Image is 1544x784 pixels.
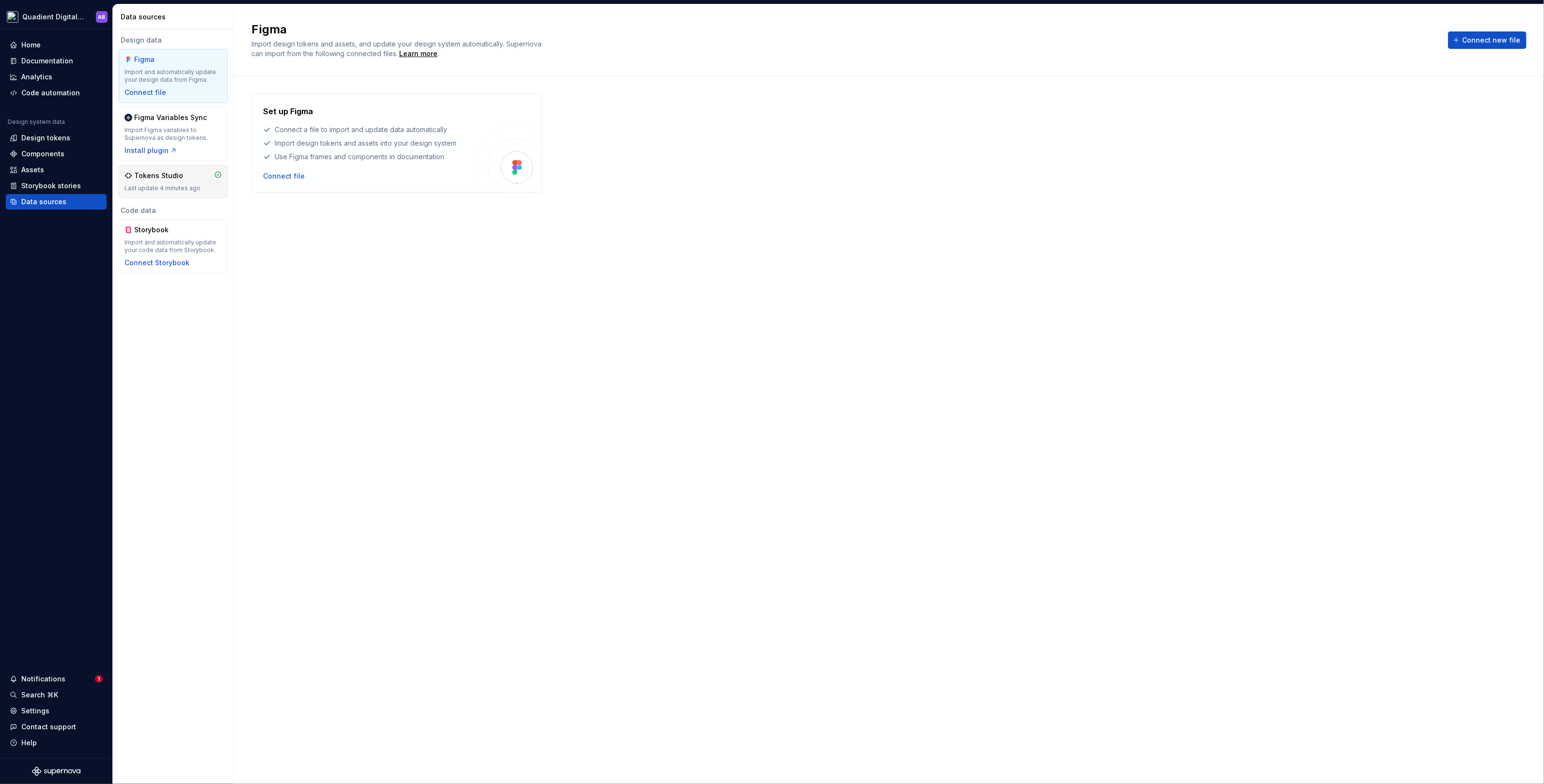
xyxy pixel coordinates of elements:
div: Search ⌘K [21,690,58,700]
div: Last update 4 minutes ago [125,184,222,192]
a: Analytics [6,69,107,85]
div: Design tokens [21,133,70,143]
button: Connect file [263,171,305,181]
div: AB [98,13,106,21]
span: Import design tokens and assets, and update your design system automatically. Supernova can impor... [251,40,544,58]
div: Data sources [21,197,66,207]
div: Import and automatically update your code data from Storybook. [125,239,222,254]
div: Import Figma variables to Supernova as design tokens. [125,126,222,142]
div: Tokens Studio [134,171,183,181]
a: Assets [6,162,107,178]
a: Home [6,37,107,53]
h4: Set up Figma [263,106,313,117]
button: Connect new file [1448,31,1527,49]
img: 6523a3b9-8e87-42c6-9977-0b9a54b06238.png [7,11,18,23]
a: Storybook stories [6,178,107,194]
button: Contact support [6,719,107,735]
div: Design data [119,35,228,45]
div: Analytics [21,72,52,82]
div: Documentation [21,56,73,66]
div: Figma [134,55,181,64]
svg: Supernova Logo [32,767,80,776]
div: Storybook stories [21,181,81,191]
button: Search ⌘K [6,687,107,703]
button: Connect file [125,88,166,97]
div: Connect a file to import and update data automatically [263,125,474,135]
span: 1 [95,675,103,683]
div: Data sources [121,12,230,22]
div: Import design tokens and assets into your design system [263,138,474,148]
a: Tokens StudioLast update 4 minutes ago [119,165,228,198]
div: Code data [119,206,228,215]
div: Figma Variables Sync [134,113,207,122]
div: Use Figma frames and components in documentation [263,152,474,162]
div: Quadient Digital Design System [22,12,84,22]
button: Connect Storybook [125,258,189,268]
a: StorybookImport and automatically update your code data from Storybook.Connect Storybook [119,219,228,273]
button: Notifications1 [6,671,107,687]
div: Notifications [21,674,65,684]
span: . [398,50,439,58]
div: Assets [21,165,44,175]
a: Data sources [6,194,107,210]
a: Learn more [399,49,437,59]
a: Design tokens [6,130,107,146]
div: Design system data [8,118,65,126]
a: Documentation [6,53,107,69]
div: Components [21,149,64,159]
span: Connect new file [1462,35,1520,45]
button: Help [6,735,107,751]
button: Install plugin [125,146,177,155]
a: Settings [6,703,107,719]
a: FigmaImport and automatically update your design data from Figma.Connect file [119,49,228,103]
div: Contact support [21,722,76,732]
div: Home [21,40,41,50]
div: Import and automatically update your design data from Figma. [125,68,222,84]
a: Code automation [6,85,107,101]
button: Quadient Digital Design SystemAB [2,6,110,27]
div: Help [21,738,37,748]
div: Storybook [134,225,181,235]
div: Code automation [21,88,80,98]
a: Components [6,146,107,162]
h2: Figma [251,22,1436,37]
a: Figma Variables SyncImport Figma variables to Supernova as design tokens.Install plugin [119,107,228,161]
div: Settings [21,706,49,716]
